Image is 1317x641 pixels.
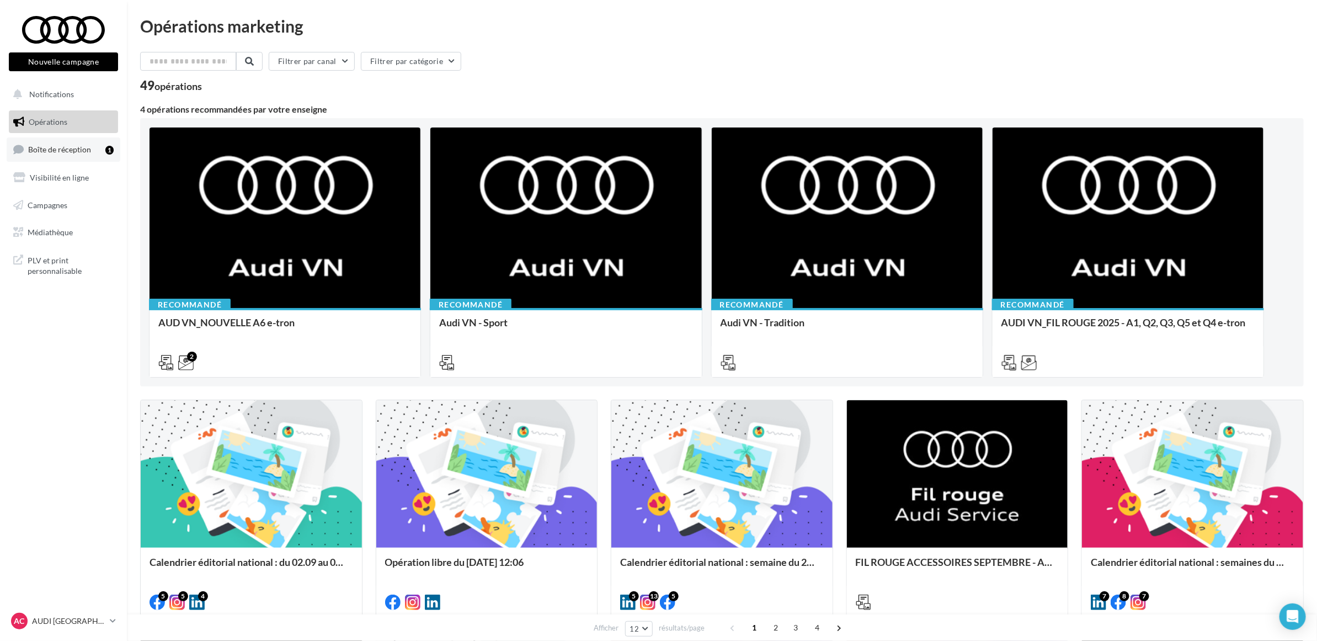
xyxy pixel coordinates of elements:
div: Recommandé [149,299,231,311]
div: Calendrier éditorial national : semaine du 25.08 au 31.08 [620,557,824,579]
div: 13 [649,591,659,601]
div: Opérations marketing [140,18,1304,34]
div: 2 [187,352,197,362]
button: 12 [625,621,653,637]
span: résultats/page [659,623,705,633]
span: 3 [787,619,804,637]
span: 1 [745,619,763,637]
a: Campagnes [7,194,120,217]
button: Notifications [7,83,116,106]
div: Recommandé [992,299,1074,311]
div: Recommandé [711,299,793,311]
div: 5 [158,591,168,601]
div: 5 [669,591,679,601]
span: Visibilité en ligne [30,173,89,182]
div: Recommandé [430,299,511,311]
div: FIL ROUGE ACCESSOIRES SEPTEMBRE - AUDI SERVICE [856,557,1059,579]
a: AC AUDI [GEOGRAPHIC_DATA] [9,611,118,632]
div: Open Intercom Messenger [1279,603,1306,630]
div: Calendrier éditorial national : semaines du 04.08 au 25.08 [1091,557,1294,579]
div: Calendrier éditorial national : du 02.09 au 03.09 [150,557,353,579]
div: 5 [629,591,639,601]
div: AUD VN_NOUVELLE A6 e-tron [158,317,412,339]
div: 4 [198,591,208,601]
div: 1 [105,146,114,155]
button: Nouvelle campagne [9,52,118,71]
div: 7 [1139,591,1149,601]
div: 4 opérations recommandées par votre enseigne [140,105,1304,114]
div: 8 [1119,591,1129,601]
span: Opérations [29,117,67,126]
span: Boîte de réception [28,145,91,154]
span: 12 [630,624,639,633]
button: Filtrer par canal [269,52,355,71]
div: opérations [154,81,202,91]
a: Opérations [7,110,120,134]
div: AUDI VN_FIL ROUGE 2025 - A1, Q2, Q3, Q5 et Q4 e-tron [1001,317,1255,339]
div: 7 [1100,591,1110,601]
span: PLV et print personnalisable [28,253,114,277]
span: Campagnes [28,200,67,209]
span: Médiathèque [28,227,73,237]
a: PLV et print personnalisable [7,248,120,281]
div: Opération libre du [DATE] 12:06 [385,557,589,579]
button: Filtrer par catégorie [361,52,461,71]
div: 49 [140,80,202,92]
span: 4 [808,619,826,637]
span: Notifications [29,89,74,99]
span: AC [14,616,25,627]
span: Afficher [594,623,619,633]
div: Audi VN - Sport [439,317,692,339]
span: 2 [767,619,785,637]
p: AUDI [GEOGRAPHIC_DATA] [32,616,105,627]
a: Visibilité en ligne [7,166,120,189]
div: 5 [178,591,188,601]
a: Médiathèque [7,221,120,244]
div: Audi VN - Tradition [721,317,974,339]
a: Boîte de réception1 [7,137,120,161]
